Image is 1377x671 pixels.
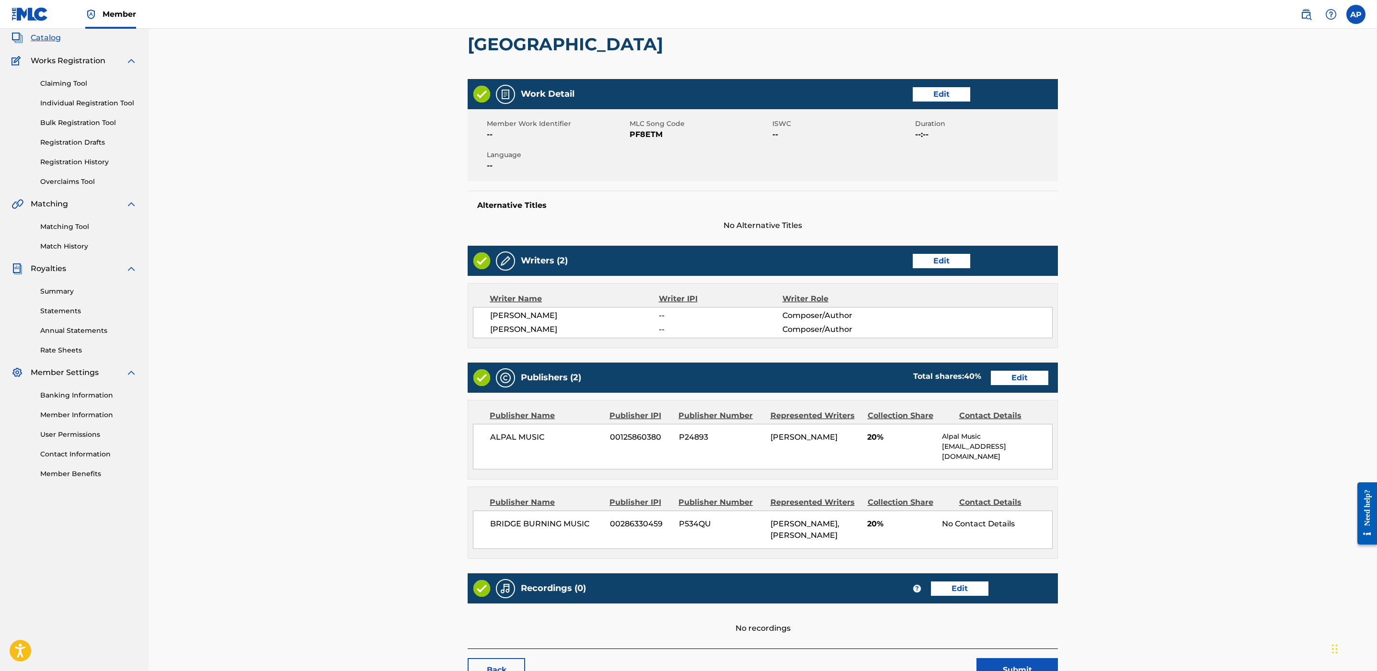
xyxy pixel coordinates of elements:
span: Member Settings [31,367,99,378]
a: Statements [40,306,137,316]
span: Language [487,150,627,160]
h5: Writers (2) [521,255,568,266]
span: Composer/Author [782,310,895,321]
a: Bulk Registration Tool [40,118,137,128]
img: Work Detail [500,89,511,100]
img: expand [126,55,137,67]
img: Matching [11,198,23,210]
div: Contact Details [959,497,1044,508]
div: Writer Role [782,293,895,305]
div: No Contact Details [942,518,1052,530]
span: -- [772,129,913,140]
div: Writer IPI [659,293,783,305]
div: Contact Details [959,410,1044,421]
span: 00125860380 [610,432,672,443]
img: search [1300,9,1312,20]
span: Matching [31,198,68,210]
a: Individual Registration Tool [40,98,137,108]
h2: [GEOGRAPHIC_DATA] [468,34,668,55]
a: Public Search [1297,5,1316,24]
a: Annual Statements [40,326,137,336]
span: ALPAL MUSIC [490,432,603,443]
a: Overclaims Tool [40,177,137,187]
span: 40 % [964,372,981,381]
span: P534QU [679,518,763,530]
span: PF8ETM [630,129,770,140]
div: Writer Name [490,293,659,305]
div: Drag [1332,635,1338,663]
span: 20% [867,518,935,530]
span: ? [913,585,921,592]
span: -- [487,160,627,171]
a: Rate Sheets [40,345,137,355]
a: Banking Information [40,390,137,400]
iframe: Resource Center [1350,475,1377,552]
img: Valid [473,369,490,386]
img: Royalties [11,263,23,274]
img: Valid [473,252,490,269]
img: Valid [473,580,490,597]
span: ISWC [772,119,913,129]
span: [PERSON_NAME] [490,310,659,321]
img: Member Settings [11,367,23,378]
span: Duration [915,119,1056,129]
span: BRIDGE BURNING MUSIC [490,518,603,530]
img: expand [126,198,137,210]
span: [PERSON_NAME] [490,324,659,335]
a: Edit [913,87,970,102]
h5: Recordings (0) [521,583,586,594]
div: Represented Writers [770,497,861,508]
div: Publisher Name [490,497,602,508]
span: Royalties [31,263,66,274]
a: Member Benefits [40,469,137,479]
iframe: Chat Widget [1329,625,1377,671]
span: Member [103,9,136,20]
div: Publisher Number [678,497,763,508]
img: help [1325,9,1337,20]
a: Contact Information [40,449,137,459]
a: Summary [40,286,137,296]
div: Publisher Number [678,410,763,421]
h5: Alternative Titles [477,201,1048,210]
span: -- [659,324,782,335]
img: Recordings [500,583,511,594]
span: --:-- [915,129,1056,140]
span: No Alternative Titles [468,220,1058,231]
a: Edit [913,254,970,268]
div: No recordings [468,603,1058,634]
div: User Menu [1346,5,1366,24]
a: User Permissions [40,430,137,440]
img: expand [126,263,137,274]
img: expand [126,367,137,378]
span: [PERSON_NAME] [770,432,838,442]
span: Composer/Author [782,324,895,335]
img: Writers [500,255,511,267]
img: Publishers [500,372,511,384]
span: -- [659,310,782,321]
div: Collection Share [868,497,952,508]
span: MLC Song Code [630,119,770,129]
img: Works Registration [11,55,24,67]
span: Member Work Identifier [487,119,627,129]
span: -- [487,129,627,140]
span: Works Registration [31,55,105,67]
div: Total shares: [913,371,981,382]
div: Publisher IPI [609,497,671,508]
div: Help [1321,5,1341,24]
img: MLC Logo [11,7,48,21]
img: Catalog [11,32,23,44]
a: Edit [931,581,988,596]
img: Top Rightsholder [85,9,97,20]
a: Matching Tool [40,222,137,232]
h5: Publishers (2) [521,372,581,383]
a: CatalogCatalog [11,32,61,44]
span: 00286330459 [610,518,672,530]
p: Alpal Music [942,432,1052,442]
div: Publisher Name [490,410,602,421]
a: Match History [40,241,137,251]
p: [EMAIL_ADDRESS][DOMAIN_NAME] [942,442,1052,462]
a: Member Information [40,410,137,420]
h5: Work Detail [521,89,574,100]
div: Collection Share [868,410,952,421]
